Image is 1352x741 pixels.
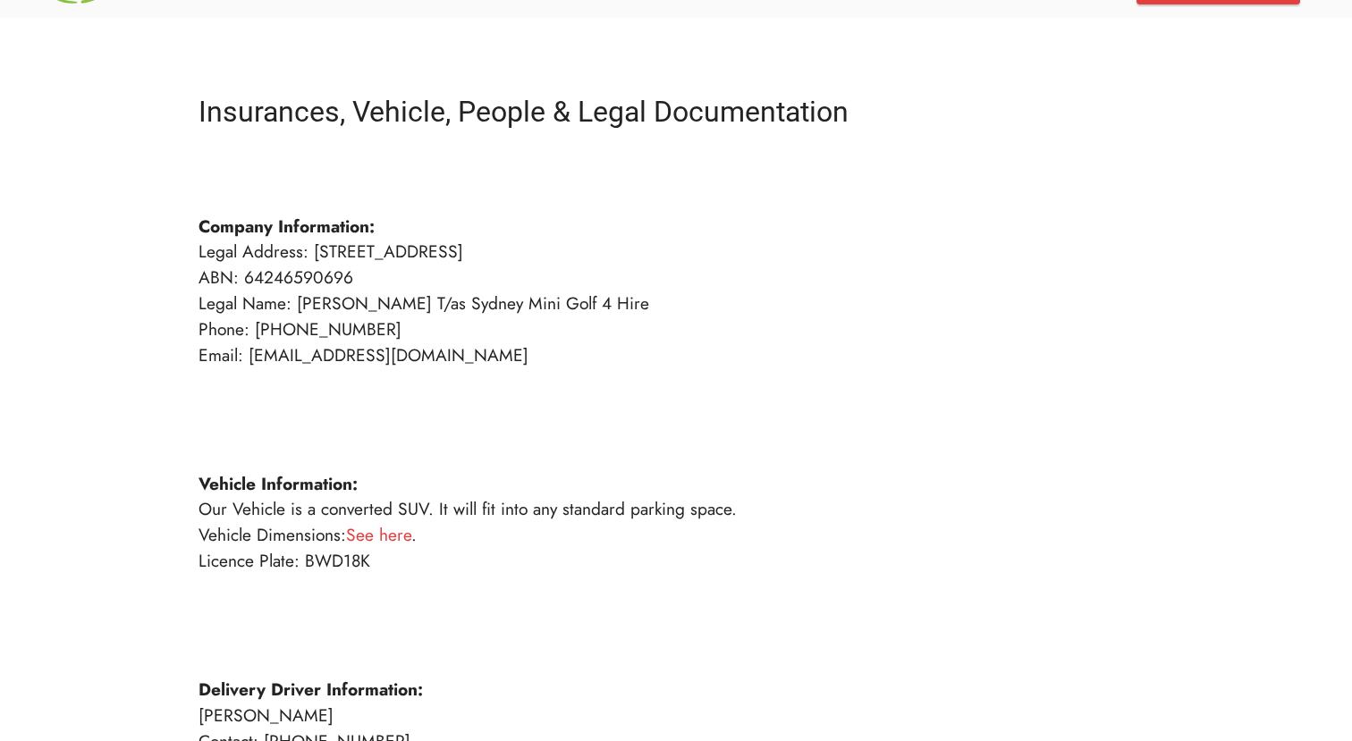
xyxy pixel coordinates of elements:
strong: Vehicle Information: [199,471,358,496]
strong: Delivery Driver Information: [199,677,423,702]
strong: Company Information: [199,214,375,239]
h4: Insurances, Vehicle, People & Legal Documentation [199,90,1153,133]
a: See here [346,522,411,547]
